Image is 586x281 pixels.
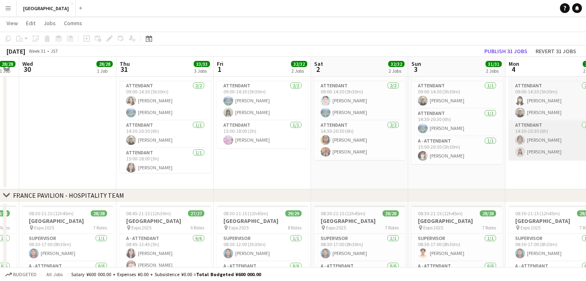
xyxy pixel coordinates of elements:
span: 6 Roles [190,225,204,231]
span: Sun [411,60,421,67]
div: 2 Jobs [291,68,307,74]
span: Expo 2025 [229,225,249,231]
span: Fri [217,60,223,67]
app-card-role: ATTENDANT2/214:30-20:30 (6h)[PERSON_NAME][PERSON_NAME] [314,121,405,160]
h3: [GEOGRAPHIC_DATA] [120,217,211,225]
span: 2 [313,65,323,74]
button: Publish 31 jobs [481,46,531,56]
span: Expo 2025 [423,225,443,231]
div: 3 Jobs [194,68,210,74]
button: Budgeted [4,270,38,279]
span: Total Budgeted ¥600 000.00 [196,271,261,277]
span: 08:30-21:15 (12h45m) [321,210,365,216]
a: Comms [61,18,85,28]
span: 7 Roles [385,225,399,231]
span: 33/33 [194,61,210,67]
span: 08:45-21:15 (12h30m) [126,210,171,216]
h3: [GEOGRAPHIC_DATA] [314,217,405,225]
button: Revert 31 jobs [532,46,579,56]
span: 1 [216,65,223,74]
app-card-role: SUPERVISOR1/108:30-17:00 (8h30m)[PERSON_NAME] [314,234,405,262]
app-job-card: 09:00-20:30 (11h30m)3/3FONDATION CARMIGNAC3 RolesATTENDANT1/109:00-14:30 (5h30m)[PERSON_NAME]ATTE... [411,53,503,164]
app-card-role: ATTENDANT1/115:00-18:00 (3h)[PERSON_NAME] [217,121,308,148]
span: 29/29 [285,210,302,216]
app-job-card: 09:00-18:00 (9h)3/3FONDATION CARMIGNAC2 RolesATTENDANT2/209:00-14:30 (5h30m)[PERSON_NAME][PERSON_... [217,53,308,148]
span: Comms [64,19,82,27]
span: Expo 2025 [131,225,151,231]
app-card-role: ATTENDANT1/114:30-20:30 (6h)[PERSON_NAME] [411,109,503,136]
span: 32/32 [291,61,307,67]
span: 08:30-21:15 (12h45m) [223,210,268,216]
span: 32/32 [388,61,405,67]
app-card-role: ATTENDANT2/209:00-14:30 (5h30m)[PERSON_NAME][PERSON_NAME] [314,81,405,121]
span: Expo 2025 [34,225,54,231]
a: Edit [23,18,39,28]
span: Wed [22,60,33,67]
span: 08:30-21:15 (12h45m) [418,210,463,216]
app-card-role: ATTENDANT1/115:00-18:00 (3h)[PERSON_NAME] [120,148,211,176]
app-card-role: ATTENDANT2/209:00-14:30 (5h30m)[PERSON_NAME][PERSON_NAME] [120,81,211,121]
span: 28/28 [91,210,107,216]
button: [GEOGRAPHIC_DATA] [17,0,76,16]
app-job-card: 09:00-20:30 (11h30m)4/4FONDATION CARMIGNAC3 RolesATTENDANT2/209:00-14:30 (5h30m)[PERSON_NAME][PER... [120,53,211,173]
div: FRANCE PAVILION - HOSPITALITY TEAM [13,191,124,199]
span: 3 [410,65,421,74]
a: Jobs [40,18,59,28]
span: 7 Roles [93,225,107,231]
span: 08:30-21:15 (12h45m) [515,210,560,216]
span: 08:30-21:15 (12h45m) [29,210,74,216]
span: 31 [118,65,130,74]
app-card-role: ATTENDANT1/114:30-20:30 (6h)[PERSON_NAME] [120,121,211,148]
span: All jobs [45,271,64,277]
app-card-role: ATTENDANT2/209:00-14:30 (5h30m)[PERSON_NAME][PERSON_NAME] [217,81,308,121]
div: 2 Jobs [486,68,501,74]
span: Jobs [44,19,56,27]
div: [DATE] [7,47,25,55]
span: 27/27 [188,210,204,216]
div: Salary ¥600 000.00 + Expenses ¥0.00 + Subsistence ¥0.00 = [71,271,261,277]
a: View [3,18,21,28]
div: JST [50,48,58,54]
app-card-role: SUPERVISOR1/108:30-12:00 (3h30m)[PERSON_NAME] [217,234,308,262]
div: 1 Job [97,68,112,74]
span: Mon [509,60,519,67]
span: 4 [507,65,519,74]
span: 28/28 [383,210,399,216]
span: Thu [120,60,130,67]
h3: [GEOGRAPHIC_DATA] [411,217,503,225]
span: Budgeted [13,272,37,277]
span: Expo 2025 [326,225,346,231]
h3: [GEOGRAPHIC_DATA] [217,217,308,225]
span: 30 [21,65,33,74]
span: 31/31 [485,61,502,67]
div: 2 Jobs [389,68,404,74]
span: Sat [314,60,323,67]
app-card-role: ATTENDANT1/109:00-14:30 (5h30m)[PERSON_NAME] [411,81,503,109]
h3: [GEOGRAPHIC_DATA] [22,217,114,225]
app-job-card: 09:00-20:30 (11h30m)4/4FONDATION CARMIGNAC2 RolesATTENDANT2/209:00-14:30 (5h30m)[PERSON_NAME][PER... [314,53,405,160]
span: 28/28 [96,61,113,67]
app-card-role: A - ATTENDANT1/115:00-20:30 (5h30m)[PERSON_NAME] [411,136,503,164]
app-card-role: SUPERVISOR1/108:30-17:00 (8h30m)[PERSON_NAME] [22,234,114,262]
span: 7 Roles [482,225,496,231]
span: View [7,19,18,27]
span: Week 31 [27,48,47,54]
span: 28/28 [480,210,496,216]
app-card-role: SUPERVISOR1/108:30-17:00 (8h30m)[PERSON_NAME] [411,234,503,262]
span: Edit [26,19,35,27]
span: 8 Roles [288,225,302,231]
span: Expo 2025 [520,225,540,231]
